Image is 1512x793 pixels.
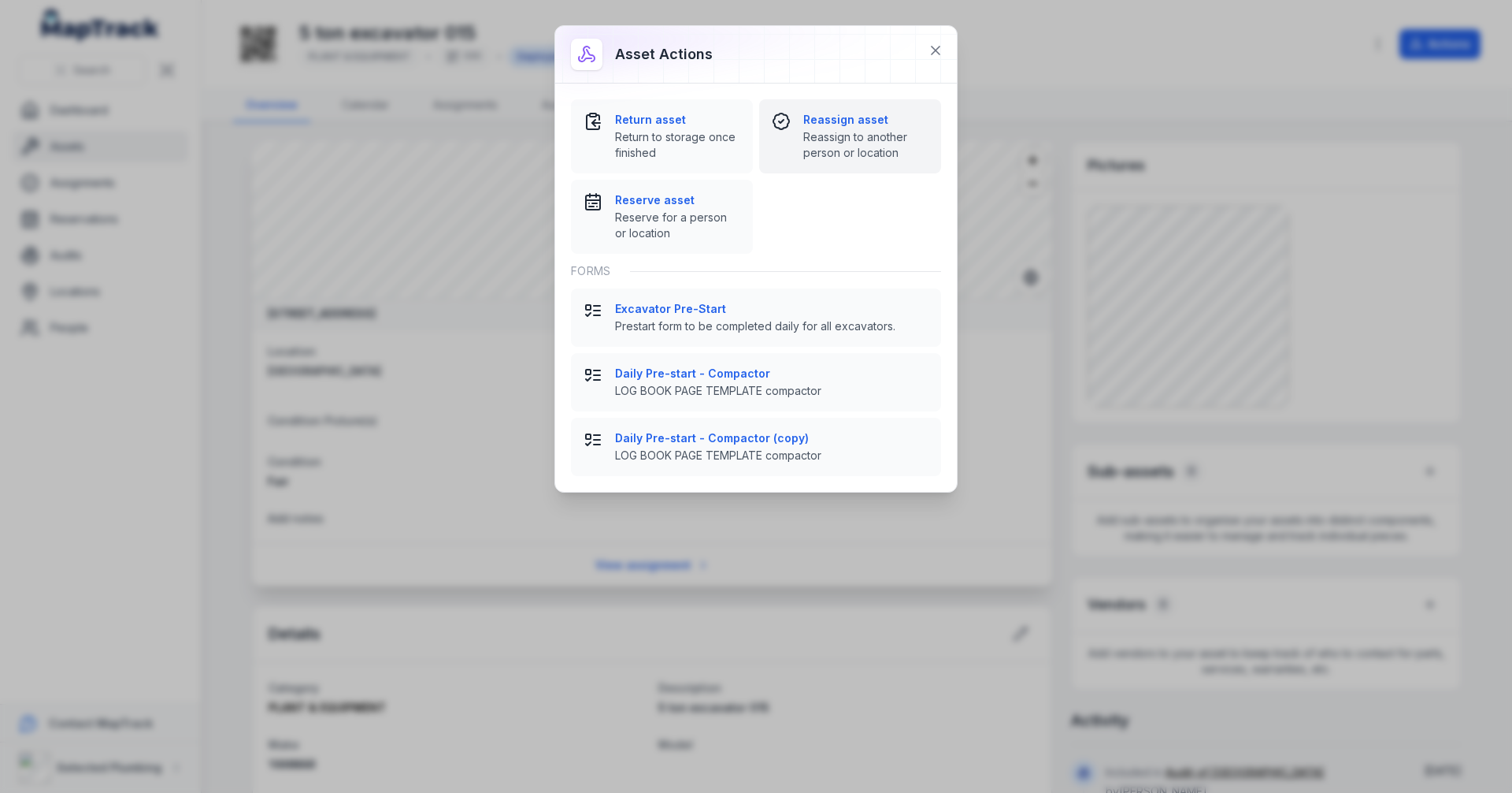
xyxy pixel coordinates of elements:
[571,418,941,476] button: Daily Pre-start - Compactor (copy)LOG BOOK PAGE TEMPLATE compactor
[571,254,941,289] div: Forms
[615,192,740,208] strong: Reserve asset
[615,430,928,446] strong: Daily Pre-start - Compactor (copy)
[803,129,928,161] span: Reassign to another person or location
[615,210,740,241] span: Reserve for a person or location
[615,448,928,464] span: LOG BOOK PAGE TEMPLATE compactor
[615,112,740,128] strong: Return asset
[615,366,928,382] strong: Daily Pre-start - Compactor
[571,99,753,173] button: Return assetReturn to storage once finished
[571,180,753,254] button: Reserve assetReserve for a person or location
[571,289,941,347] button: Excavator Pre-StartPrestart form to be completed daily for all excavators.
[615,383,928,399] span: LOG BOOK PAGE TEMPLATE compactor
[759,99,941,173] button: Reassign assetReassign to another person or location
[615,129,740,161] span: Return to storage once finished
[615,318,928,334] span: Prestart form to be completed daily for all excavators.
[803,112,928,128] strong: Reassign asset
[571,353,941,411] button: Daily Pre-start - CompactorLOG BOOK PAGE TEMPLATE compactor
[615,43,713,65] h3: Asset actions
[615,301,928,317] strong: Excavator Pre-Start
